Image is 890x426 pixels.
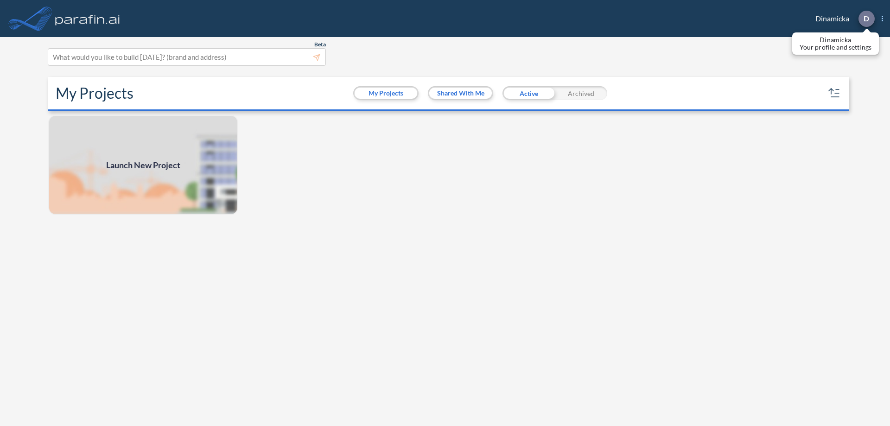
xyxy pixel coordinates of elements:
[48,115,238,215] img: add
[801,11,883,27] div: Dinamicka
[864,14,869,23] p: D
[555,86,607,100] div: Archived
[429,88,492,99] button: Shared With Me
[53,9,122,28] img: logo
[502,86,555,100] div: Active
[827,86,842,101] button: sort
[314,41,326,48] span: Beta
[355,88,417,99] button: My Projects
[800,44,871,51] p: Your profile and settings
[48,115,238,215] a: Launch New Project
[56,84,133,102] h2: My Projects
[106,159,180,172] span: Launch New Project
[800,36,871,44] p: Dinamicka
